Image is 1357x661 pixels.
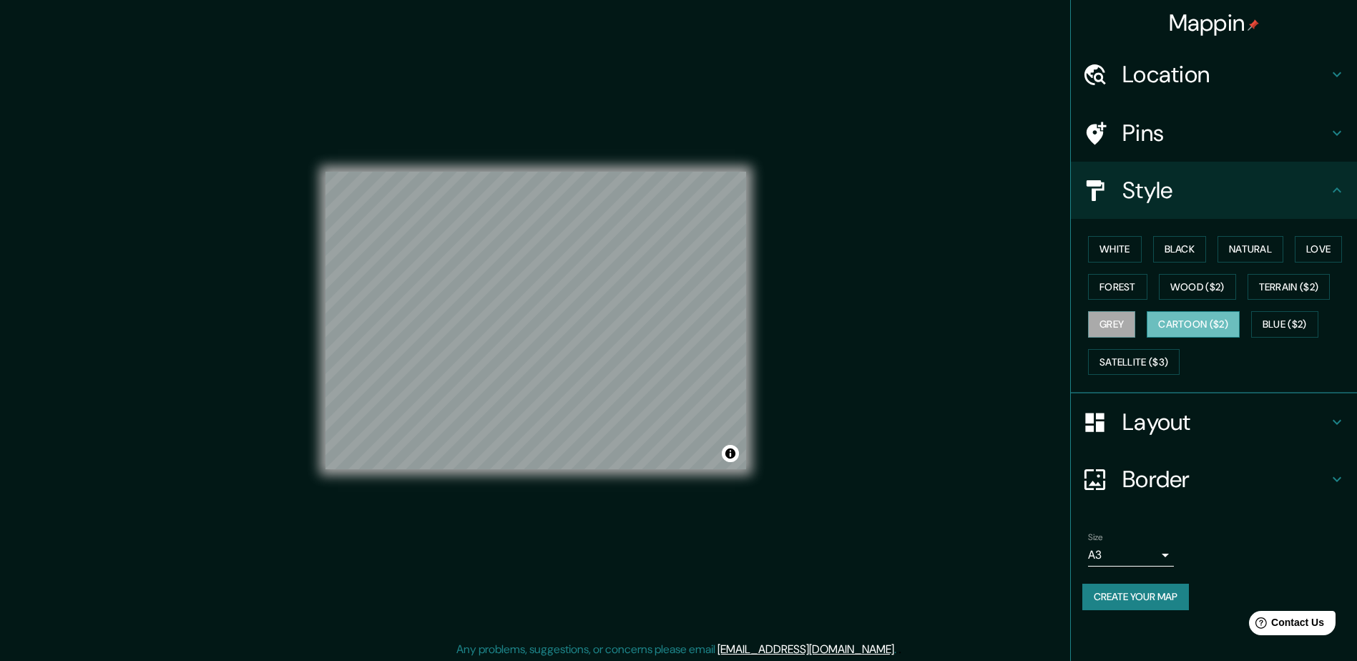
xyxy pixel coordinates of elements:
h4: Border [1122,465,1328,494]
button: Toggle attribution [722,445,739,462]
a: [EMAIL_ADDRESS][DOMAIN_NAME] [717,642,894,657]
button: Forest [1088,274,1147,300]
canvas: Map [325,172,746,469]
button: Blue ($2) [1251,311,1318,338]
h4: Mappin [1169,9,1260,37]
button: Satellite ($3) [1088,349,1180,376]
h4: Location [1122,60,1328,89]
button: White [1088,236,1142,263]
div: Location [1071,46,1357,103]
iframe: Help widget launcher [1230,605,1341,645]
div: A3 [1088,544,1174,567]
div: Style [1071,162,1357,219]
h4: Style [1122,176,1328,205]
label: Size [1088,532,1103,544]
p: Any problems, suggestions, or concerns please email . [456,641,896,658]
div: . [898,641,901,658]
button: Black [1153,236,1207,263]
button: Create your map [1082,584,1189,610]
button: Grey [1088,311,1135,338]
h4: Layout [1122,408,1328,436]
div: . [896,641,898,658]
h4: Pins [1122,119,1328,147]
button: Wood ($2) [1159,274,1236,300]
img: pin-icon.png [1248,19,1259,31]
button: Terrain ($2) [1248,274,1331,300]
button: Natural [1218,236,1283,263]
button: Love [1295,236,1342,263]
div: Layout [1071,393,1357,451]
div: Border [1071,451,1357,508]
div: Pins [1071,104,1357,162]
button: Cartoon ($2) [1147,311,1240,338]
